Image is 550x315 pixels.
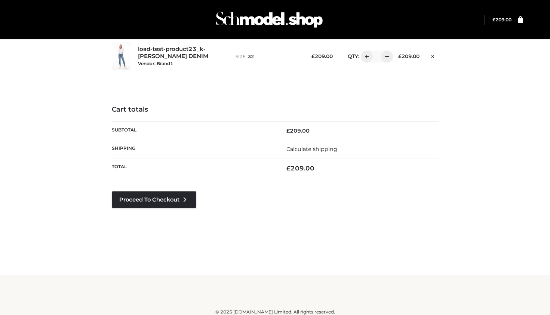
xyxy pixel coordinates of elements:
[492,17,495,22] span: £
[286,164,291,172] span: £
[286,127,290,134] span: £
[112,140,275,158] th: Shipping
[112,42,130,70] img: load-test-product23_k-PARKER SMITH DENIM - 32
[112,121,275,140] th: Subtotal
[311,53,315,59] span: £
[248,54,254,59] span: 32
[311,53,333,59] bdi: 209.00
[286,146,337,152] a: Calculate shipping
[427,51,438,60] a: Remove this item
[138,46,219,60] a: load-test-product23_k-[PERSON_NAME] DENIM
[112,158,275,178] th: Total
[236,53,303,60] p: size :
[286,127,310,134] bdi: 209.00
[112,106,439,114] h4: Cart totals
[112,191,196,208] a: Proceed to Checkout
[213,5,325,34] img: Schmodel Admin 964
[138,61,173,66] small: Vendor: Brand1
[340,51,390,63] div: QTY:
[398,53,402,59] span: £
[492,17,511,22] bdi: 209.00
[286,164,314,172] bdi: 209.00
[398,53,420,59] bdi: 209.00
[492,17,511,22] a: £209.00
